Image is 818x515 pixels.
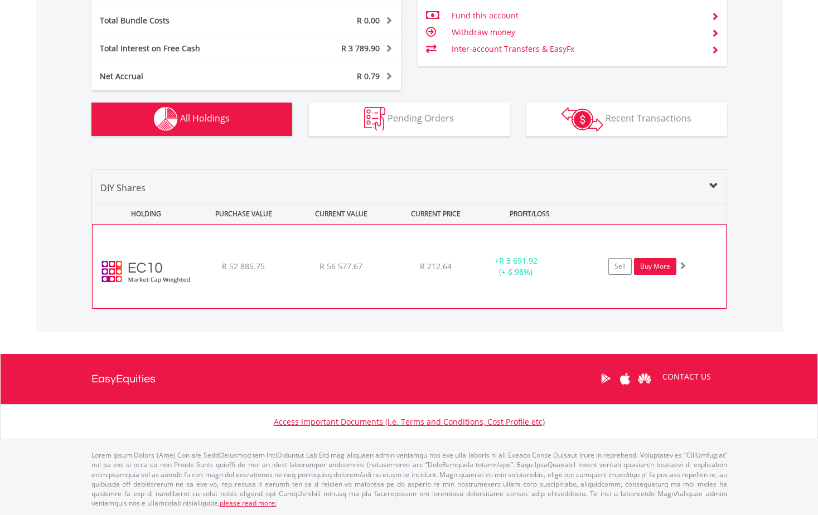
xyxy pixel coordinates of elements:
[220,498,277,508] a: please read more:
[222,261,265,271] span: R 52 885.75
[391,203,480,224] div: CURRENT PRICE
[91,103,292,136] button: All Holdings
[634,258,676,275] a: Buy More
[294,203,389,224] div: CURRENT VALUE
[196,203,292,224] div: PURCHASE VALUE
[93,203,194,224] div: HOLDING
[452,24,702,41] td: Withdraw money
[474,255,558,278] div: + (+ 6.98%)
[180,112,230,124] span: All Holdings
[452,41,702,57] td: Inter-account Transfers & EasyFx
[482,203,578,224] div: PROFIT/LOSS
[526,103,727,136] button: Recent Transactions
[91,15,272,26] div: Total Bundle Costs
[357,71,380,81] span: R 0.79
[309,103,510,136] button: Pending Orders
[388,112,454,124] span: Pending Orders
[655,361,719,392] a: CONTACT US
[357,15,380,26] span: R 0.00
[320,261,362,271] span: R 56 577.67
[606,112,691,124] span: Recent Transactions
[100,182,146,194] span: DIY Shares
[364,107,385,131] img: pending_instructions-wht.png
[420,261,452,271] span: R 212.64
[98,239,194,305] img: EC10.EC.EC10.png
[635,361,655,396] a: Huawei
[91,71,272,82] div: Net Accrual
[596,361,616,396] a: Google Play
[91,450,727,508] p: Lorem Ipsum Dolors (Ame) Con a/e SeddOeiusmod tem InciDiduntut Lab Etd mag aliquaen admin veniamq...
[616,361,635,396] a: Apple
[91,43,272,54] div: Total Interest on Free Cash
[341,43,380,54] span: R 3 789.90
[499,255,538,266] span: R 3 691.92
[91,354,156,404] a: EasyEquities
[562,107,603,132] img: transactions-zar-wht.png
[452,7,702,24] td: Fund this account
[608,258,632,275] a: Sell
[154,107,178,131] img: holdings-wht.png
[274,416,545,427] a: Access Important Documents (i.e. Terms and Conditions, Cost Profile etc)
